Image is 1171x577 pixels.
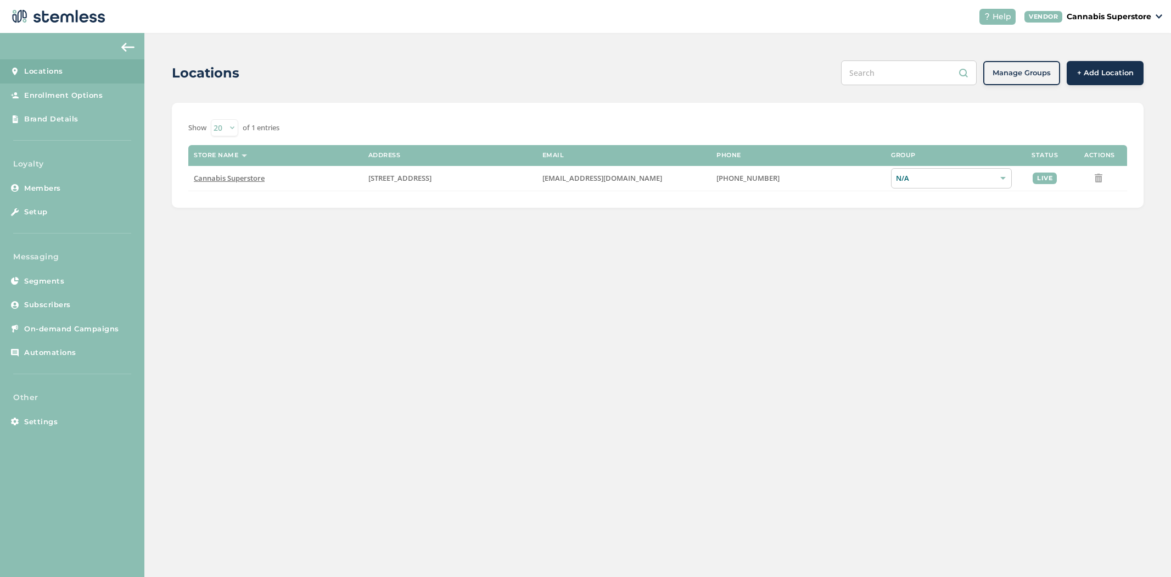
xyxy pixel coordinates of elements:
[24,324,119,335] span: On-demand Campaigns
[993,68,1051,79] span: Manage Groups
[1067,61,1144,85] button: + Add Location
[24,347,76,358] span: Automations
[243,123,279,134] label: of 1 entries
[1156,14,1162,19] img: icon_down-arrow-small-66adaf34.svg
[24,90,103,101] span: Enrollment Options
[194,173,265,183] span: Cannabis Superstore
[716,152,741,159] label: Phone
[1032,152,1058,159] label: Status
[188,123,206,134] label: Show
[24,183,61,194] span: Members
[891,152,916,159] label: Group
[368,152,401,159] label: Address
[542,174,705,183] label: nothing@gmail.com
[24,207,48,218] span: Setup
[194,152,238,159] label: Store name
[983,61,1060,85] button: Manage Groups
[542,152,564,159] label: Email
[121,43,135,52] img: icon-arrow-back-accent-c549486e.svg
[24,299,71,310] span: Subscribers
[1116,524,1171,577] iframe: Chat Widget
[242,154,247,157] img: icon-sort-1e1d7615.svg
[1072,145,1127,166] th: Actions
[24,114,79,125] span: Brand Details
[542,173,662,183] span: [EMAIL_ADDRESS][DOMAIN_NAME]
[368,173,432,183] span: [STREET_ADDRESS]
[24,66,63,77] span: Locations
[368,174,531,183] label: 705 East 1st Street
[891,168,1012,188] div: N/A
[716,173,780,183] span: [PHONE_NUMBER]
[716,174,880,183] label: (509) 674-5356
[1024,11,1062,23] div: VENDOR
[24,276,64,287] span: Segments
[993,11,1011,23] span: Help
[1033,173,1057,184] div: live
[172,63,239,83] h2: Locations
[1067,11,1151,23] p: Cannabis Superstore
[841,60,977,85] input: Search
[9,5,105,27] img: logo-dark-0685b13c.svg
[984,13,990,20] img: icon-help-white-03924b79.svg
[194,174,357,183] label: Cannabis Superstore
[1077,68,1134,79] span: + Add Location
[24,417,58,428] span: Settings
